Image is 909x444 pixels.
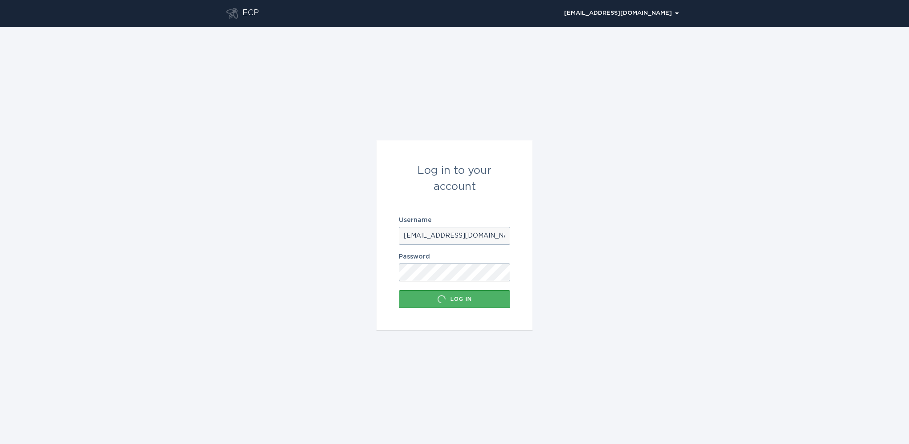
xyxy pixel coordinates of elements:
div: Log in [403,295,506,304]
button: Log in [399,290,510,308]
button: Open user account details [560,7,683,20]
div: Popover menu [560,7,683,20]
button: Go to dashboard [226,8,238,19]
div: [EMAIL_ADDRESS][DOMAIN_NAME] [564,11,679,16]
div: Log in to your account [399,163,510,195]
div: ECP [242,8,259,19]
div: Loading [437,295,446,304]
label: Username [399,217,510,223]
label: Password [399,254,510,260]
